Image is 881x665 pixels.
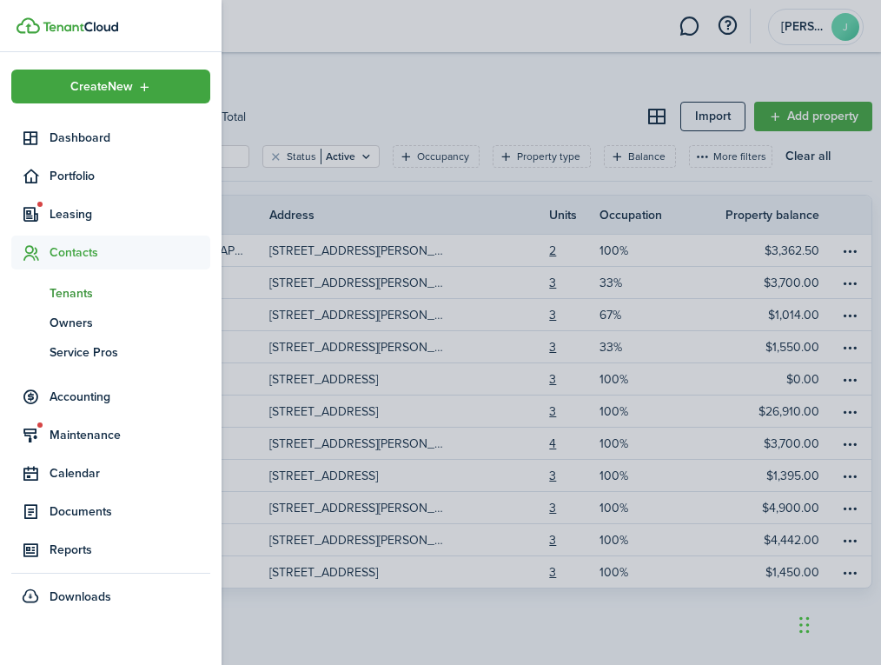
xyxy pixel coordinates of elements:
span: Reports [50,541,210,559]
span: Owners [50,314,210,332]
span: Service Pros [50,343,210,362]
span: Maintenance [50,426,210,444]
a: Owners [11,308,210,337]
span: Portfolio [50,167,210,185]
span: Tenants [50,284,210,303]
span: Dashboard [50,129,210,147]
span: Create New [70,81,133,93]
span: Contacts [50,243,210,262]
img: TenantCloud [43,22,118,32]
span: Accounting [50,388,210,406]
a: Dashboard [11,121,210,155]
a: Reports [11,533,210,567]
span: Leasing [50,205,210,223]
div: Drag [799,599,810,651]
img: TenantCloud [17,17,40,34]
button: Open menu [11,70,210,103]
span: Documents [50,502,210,521]
a: Service Pros [11,337,210,367]
a: Tenants [11,278,210,308]
iframe: Chat Widget [794,582,881,665]
span: Downloads [50,588,111,606]
span: Calendar [50,464,210,482]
